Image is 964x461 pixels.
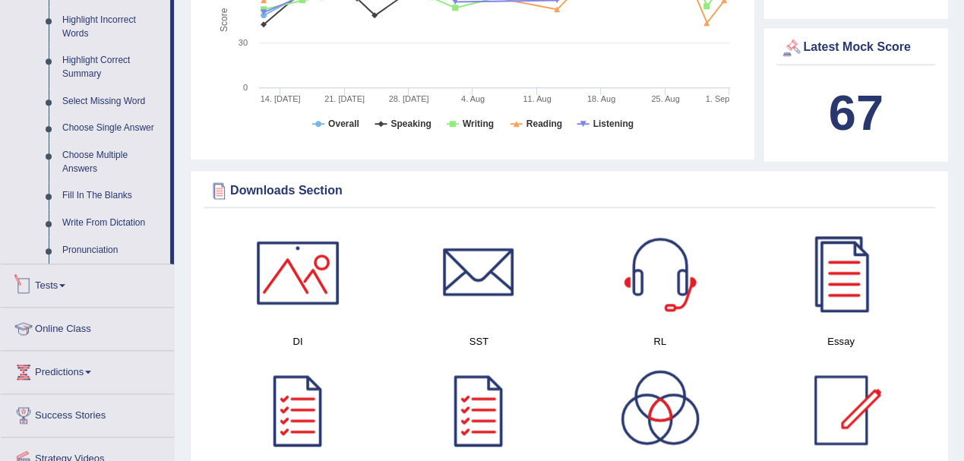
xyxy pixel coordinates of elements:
tspan: Speaking [390,118,431,129]
div: Downloads Section [207,179,931,202]
a: Choose Single Answer [55,115,170,142]
text: 0 [243,83,248,92]
tspan: Listening [593,118,634,129]
tspan: 25. Aug [651,94,679,103]
tspan: 1. Sep [705,94,729,103]
h4: DI [215,333,381,349]
tspan: 11. Aug [523,94,551,103]
tspan: Score [219,8,229,32]
tspan: 21. [DATE] [324,94,365,103]
a: Fill In The Blanks [55,182,170,210]
a: Pronunciation [55,237,170,264]
a: Success Stories [1,394,174,432]
a: Tests [1,264,174,302]
a: Highlight Incorrect Words [55,7,170,47]
a: Predictions [1,351,174,389]
text: 30 [239,38,248,47]
a: Choose Multiple Answers [55,142,170,182]
h4: SST [396,333,561,349]
h4: Essay [758,333,924,349]
b: 67 [828,85,883,141]
a: Select Missing Word [55,88,170,115]
tspan: Writing [463,118,494,129]
tspan: 28. [DATE] [389,94,429,103]
tspan: 4. Aug [461,94,485,103]
tspan: 14. [DATE] [261,94,301,103]
tspan: Reading [526,118,562,129]
div: Latest Mock Score [780,36,931,59]
h4: RL [577,333,743,349]
a: Highlight Correct Summary [55,47,170,87]
a: Online Class [1,308,174,346]
tspan: Overall [328,118,359,129]
tspan: 18. Aug [587,94,615,103]
a: Write From Dictation [55,210,170,237]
